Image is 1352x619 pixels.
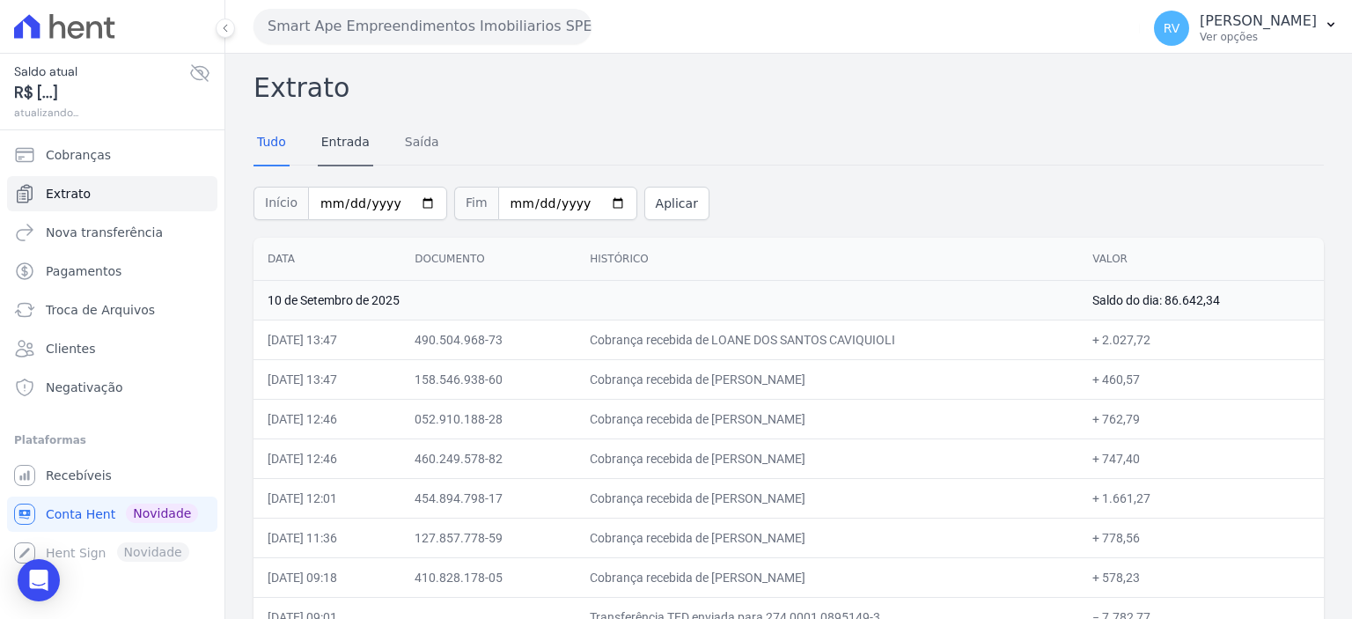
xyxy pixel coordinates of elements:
td: Saldo do dia: 86.642,34 [1078,280,1324,320]
td: 490.504.968-73 [400,320,576,359]
span: Troca de Arquivos [46,301,155,319]
td: [DATE] 12:01 [253,478,400,518]
a: Extrato [7,176,217,211]
td: Cobrança recebida de [PERSON_NAME] [576,557,1078,597]
td: Cobrança recebida de [PERSON_NAME] [576,518,1078,557]
span: Início [253,187,308,220]
span: Clientes [46,340,95,357]
p: Ver opções [1200,30,1317,44]
h2: Extrato [253,68,1324,107]
span: Conta Hent [46,505,115,523]
span: Novidade [126,504,198,523]
th: Data [253,238,400,281]
span: R$ [...] [14,81,189,105]
td: 127.857.778-59 [400,518,576,557]
td: 052.910.188-28 [400,399,576,438]
td: [DATE] 11:36 [253,518,400,557]
span: atualizando... [14,105,189,121]
td: [DATE] 12:46 [253,399,400,438]
button: Smart Ape Empreendimentos Imobiliarios SPE LTDA [253,9,591,44]
button: RV [PERSON_NAME] Ver opções [1140,4,1352,53]
td: 410.828.178-05 [400,557,576,597]
td: + 460,57 [1078,359,1324,399]
p: [PERSON_NAME] [1200,12,1317,30]
td: Cobrança recebida de [PERSON_NAME] [576,359,1078,399]
a: Entrada [318,121,373,166]
th: Valor [1078,238,1324,281]
nav: Sidebar [14,137,210,571]
a: Recebíveis [7,458,217,493]
td: + 2.027,72 [1078,320,1324,359]
span: Negativação [46,379,123,396]
td: + 747,40 [1078,438,1324,478]
a: Saída [401,121,443,166]
td: [DATE] 13:47 [253,320,400,359]
a: Troca de Arquivos [7,292,217,328]
td: [DATE] 12:46 [253,438,400,478]
th: Documento [400,238,576,281]
span: Saldo atual [14,63,189,81]
a: Pagamentos [7,254,217,289]
span: Extrato [46,185,91,203]
a: Tudo [253,121,290,166]
td: + 762,79 [1078,399,1324,438]
a: Conta Hent Novidade [7,497,217,532]
td: 10 de Setembro de 2025 [253,280,1078,320]
span: Pagamentos [46,262,121,280]
td: 158.546.938-60 [400,359,576,399]
span: RV [1164,22,1180,34]
td: Cobrança recebida de [PERSON_NAME] [576,438,1078,478]
td: Cobrança recebida de LOANE DOS SANTOS CAVIQUIOLI [576,320,1078,359]
span: Fim [454,187,498,220]
td: + 578,23 [1078,557,1324,597]
td: + 778,56 [1078,518,1324,557]
td: Cobrança recebida de [PERSON_NAME] [576,478,1078,518]
div: Plataformas [14,430,210,451]
a: Clientes [7,331,217,366]
span: Nova transferência [46,224,163,241]
td: [DATE] 13:47 [253,359,400,399]
a: Nova transferência [7,215,217,250]
td: + 1.661,27 [1078,478,1324,518]
td: 454.894.798-17 [400,478,576,518]
button: Aplicar [644,187,709,220]
span: Recebíveis [46,467,112,484]
td: [DATE] 09:18 [253,557,400,597]
td: Cobrança recebida de [PERSON_NAME] [576,399,1078,438]
a: Negativação [7,370,217,405]
td: 460.249.578-82 [400,438,576,478]
th: Histórico [576,238,1078,281]
span: Cobranças [46,146,111,164]
div: Open Intercom Messenger [18,559,60,601]
a: Cobranças [7,137,217,173]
